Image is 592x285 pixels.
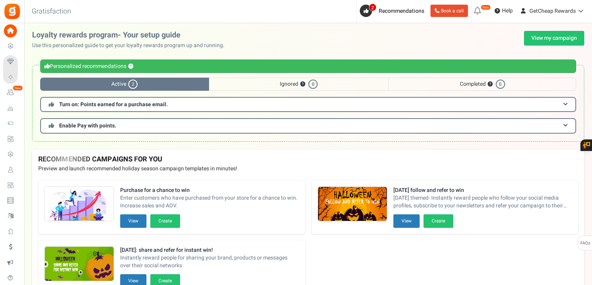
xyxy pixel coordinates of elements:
[120,246,299,254] strong: [DATE]: share and refer for instant win!
[488,82,493,87] button: ?
[32,42,231,49] p: Use this personalized guide to get your loyalty rewards program up and running.
[308,80,318,89] span: 0
[300,82,305,87] button: ?
[360,5,427,17] a: 2 Recommendations
[38,156,578,163] h4: RECOMMENDED CAMPAIGNS FOR YOU
[120,187,299,194] strong: Purchase for a chance to win
[492,5,516,17] a: Help
[393,214,420,228] button: View
[3,3,21,20] img: Gratisfaction
[128,80,138,89] span: 2
[23,4,80,19] h3: Gratisfaction
[120,254,299,270] span: Instantly reward people for sharing your brand, products or messages over their social networks
[369,3,376,11] span: 2
[38,165,578,173] p: Preview and launch recommended holiday season campaign templates in minutes!
[388,78,576,91] span: Completed
[379,7,424,15] span: Recommendations
[481,5,491,10] em: New
[45,187,114,222] img: Recommended Campaigns
[59,100,168,109] span: Turn on: Points earned for a purchase email.
[524,31,584,46] a: View my campaign
[45,247,114,282] img: Recommended Campaigns
[40,78,209,91] span: Active
[424,214,453,228] button: Create
[500,7,513,15] span: Help
[529,7,576,15] span: GetCheap Rewards
[120,194,299,210] span: Enter customers who have purchased from your store for a chance to win. Increase sales and AOV.
[120,214,146,228] button: View
[393,194,572,210] span: [DATE] themed- Instantly reward people who follow your social media profiles, subscribe to your n...
[3,86,21,99] a: New
[430,5,468,17] a: Book a call
[393,187,572,194] strong: [DATE] follow and refer to win
[209,78,389,91] span: Ignored
[13,85,23,91] em: New
[128,64,133,69] button: ?
[496,80,505,89] span: 0
[59,122,116,130] span: Enable Pay with points.
[32,31,231,39] h2: Loyalty rewards program- Your setup guide
[40,59,576,73] div: Personalized recommendations
[318,187,387,222] img: Recommended Campaigns
[150,214,180,228] button: Create
[580,236,590,251] span: FAQs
